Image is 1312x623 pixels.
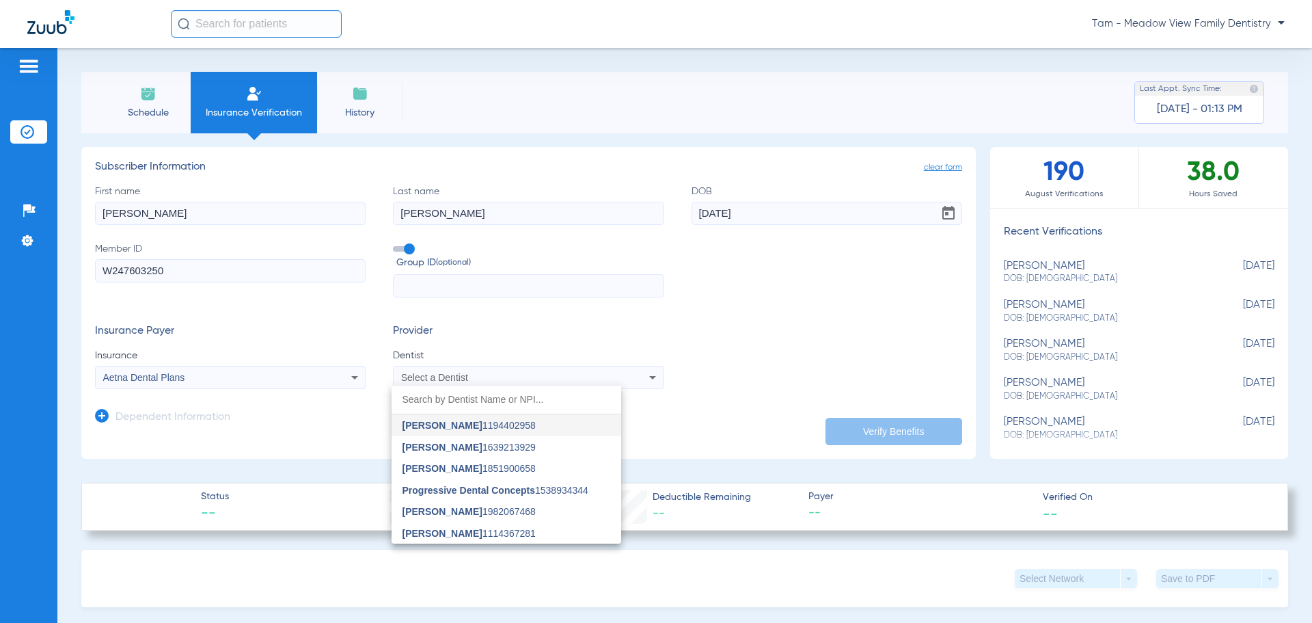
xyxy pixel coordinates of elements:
[392,386,621,414] input: dropdown search
[402,486,588,495] span: 1538934344
[402,442,482,453] span: [PERSON_NAME]
[402,420,482,431] span: [PERSON_NAME]
[402,529,536,538] span: 1114367281
[402,507,536,516] span: 1982067468
[402,442,536,452] span: 1639213929
[402,528,482,539] span: [PERSON_NAME]
[402,463,482,474] span: [PERSON_NAME]
[402,464,536,473] span: 1851900658
[402,506,482,517] span: [PERSON_NAME]
[402,485,536,496] span: Progressive Dental Concepts
[402,421,536,430] span: 1194402958
[1244,557,1312,623] iframe: Chat Widget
